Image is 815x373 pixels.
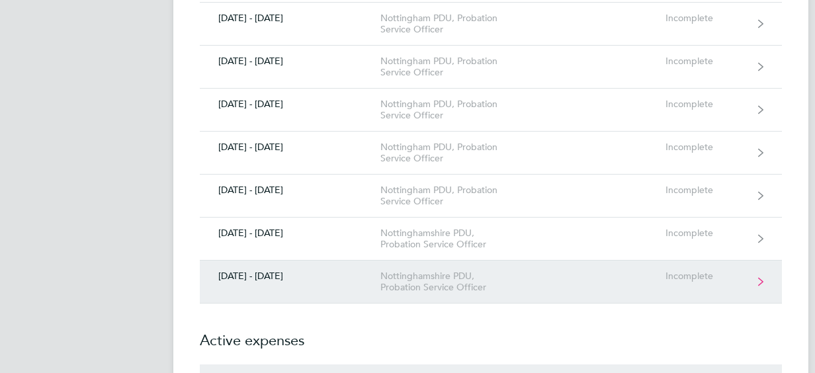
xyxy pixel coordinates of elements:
[665,185,747,196] div: Incomplete
[200,228,380,239] div: [DATE] - [DATE]
[200,46,782,89] a: [DATE] - [DATE]Nottingham PDU, Probation Service OfficerIncomplete
[665,56,747,67] div: Incomplete
[380,228,532,250] div: Nottinghamshire PDU, Probation Service Officer
[665,270,747,282] div: Incomplete
[380,185,532,207] div: Nottingham PDU, Probation Service Officer
[665,13,747,24] div: Incomplete
[665,142,747,153] div: Incomplete
[380,142,532,164] div: Nottingham PDU, Probation Service Officer
[380,56,532,78] div: Nottingham PDU, Probation Service Officer
[200,142,380,153] div: [DATE] - [DATE]
[380,13,532,35] div: Nottingham PDU, Probation Service Officer
[380,270,532,293] div: Nottinghamshire PDU, Probation Service Officer
[200,13,380,24] div: [DATE] - [DATE]
[200,185,380,196] div: [DATE] - [DATE]
[200,304,782,364] h2: Active expenses
[200,270,380,282] div: [DATE] - [DATE]
[200,56,380,67] div: [DATE] - [DATE]
[200,99,380,110] div: [DATE] - [DATE]
[665,99,747,110] div: Incomplete
[200,261,782,304] a: [DATE] - [DATE]Nottinghamshire PDU, Probation Service OfficerIncomplete
[200,89,782,132] a: [DATE] - [DATE]Nottingham PDU, Probation Service OfficerIncomplete
[200,132,782,175] a: [DATE] - [DATE]Nottingham PDU, Probation Service OfficerIncomplete
[665,228,747,239] div: Incomplete
[200,218,782,261] a: [DATE] - [DATE]Nottinghamshire PDU, Probation Service OfficerIncomplete
[380,99,532,121] div: Nottingham PDU, Probation Service Officer
[200,3,782,46] a: [DATE] - [DATE]Nottingham PDU, Probation Service OfficerIncomplete
[200,175,782,218] a: [DATE] - [DATE]Nottingham PDU, Probation Service OfficerIncomplete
